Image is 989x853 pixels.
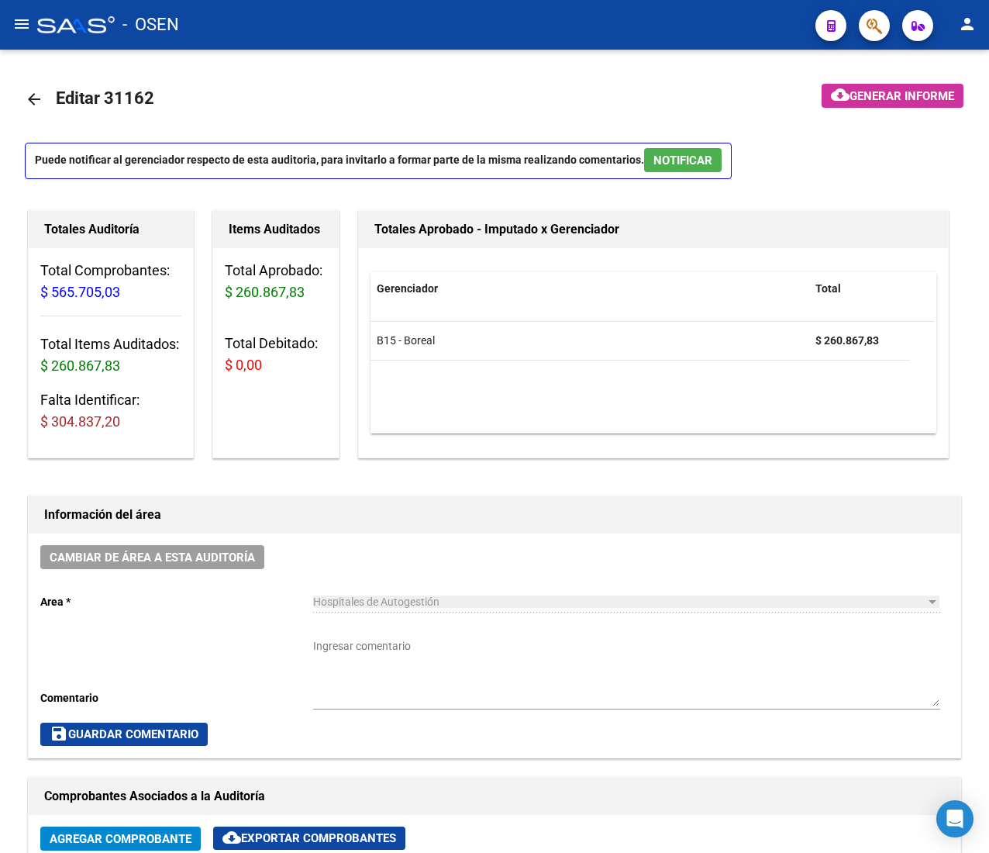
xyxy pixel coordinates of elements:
[958,15,977,33] mat-icon: person
[225,284,305,300] span: $ 260.867,83
[229,217,322,242] h1: Items Auditados
[222,831,396,845] span: Exportar Comprobantes
[40,723,208,746] button: Guardar Comentario
[370,272,809,306] datatable-header-cell: Gerenciador
[50,832,191,846] span: Agregar Comprobante
[40,689,313,706] p: Comentario
[25,90,43,109] mat-icon: arrow_back
[40,357,120,374] span: $ 260.867,83
[44,502,945,527] h1: Información del área
[40,333,181,377] h3: Total Items Auditados:
[50,724,68,743] mat-icon: save
[44,217,177,242] h1: Totales Auditoría
[815,282,841,295] span: Total
[225,333,326,376] h3: Total Debitado:
[50,551,255,565] span: Cambiar de área a esta auditoría
[40,413,120,430] span: $ 304.837,20
[40,827,201,851] button: Agregar Comprobante
[40,284,120,300] span: $ 565.705,03
[374,217,932,242] h1: Totales Aprobado - Imputado x Gerenciador
[40,545,264,569] button: Cambiar de área a esta auditoría
[936,800,973,837] div: Open Intercom Messenger
[122,8,179,42] span: - OSEN
[225,260,326,303] h3: Total Aprobado:
[44,784,945,809] h1: Comprobantes Asociados a la Auditoría
[213,827,405,850] button: Exportar Comprobantes
[222,828,241,847] mat-icon: cloud_download
[40,593,313,610] p: Area *
[831,85,849,104] mat-icon: cloud_download
[653,154,712,167] span: NOTIFICAR
[40,260,181,303] h3: Total Comprobantes:
[377,334,435,347] span: B15 - Boreal
[50,727,198,741] span: Guardar Comentario
[815,334,879,347] strong: $ 260.867,83
[809,272,910,306] datatable-header-cell: Total
[822,84,963,108] button: Generar informe
[12,15,31,33] mat-icon: menu
[849,89,954,103] span: Generar informe
[313,596,439,608] span: Hospitales de Autogestión
[225,357,262,373] span: $ 0,00
[56,88,154,108] span: Editar 31162
[644,148,722,172] button: NOTIFICAR
[40,389,181,433] h3: Falta Identificar:
[25,143,732,179] p: Puede notificar al gerenciador respecto de esta auditoria, para invitarlo a formar parte de la mi...
[377,282,438,295] span: Gerenciador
